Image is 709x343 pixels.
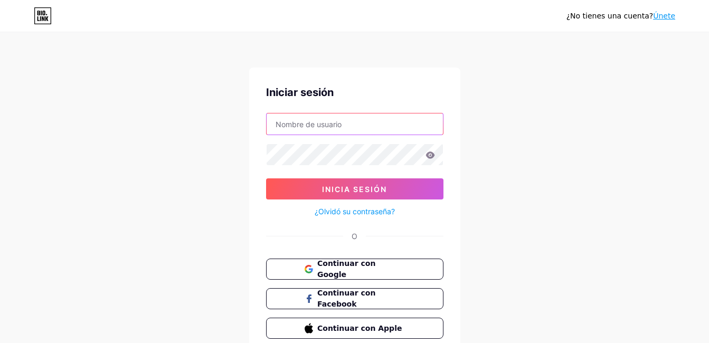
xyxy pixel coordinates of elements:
[267,113,443,135] input: Nombre de usuario
[317,288,404,310] span: Continuar con Facebook
[266,178,443,199] button: Inicia sesión
[315,206,395,217] a: ¿Olvidó su contraseña?
[352,231,357,242] div: O
[653,12,675,20] a: Únete
[266,318,443,339] button: Continuar con Apple
[322,185,387,194] span: Inicia sesión
[566,11,675,22] div: ¿No tienes una cuenta?
[266,84,443,100] div: Iniciar sesión
[317,258,404,280] span: Continuar con Google
[317,323,404,334] span: Continuar con Apple
[266,259,443,280] button: Continuar con Google
[266,288,443,309] button: Continuar con Facebook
